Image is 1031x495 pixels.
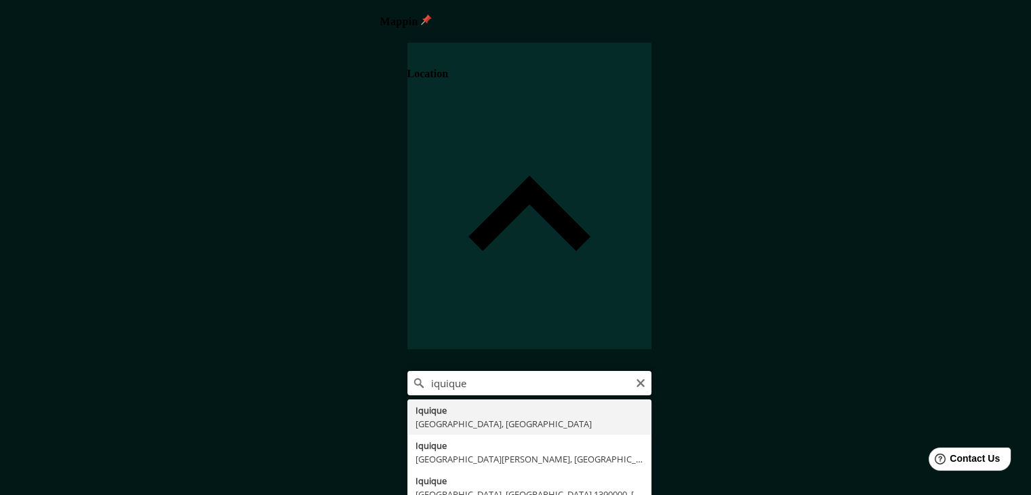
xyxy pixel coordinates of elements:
[416,439,643,452] div: Iquique
[416,452,643,466] div: [GEOGRAPHIC_DATA][PERSON_NAME], [GEOGRAPHIC_DATA] 1410000, [GEOGRAPHIC_DATA]
[635,376,646,389] button: Clear
[910,442,1016,480] iframe: Help widget launcher
[416,474,643,488] div: Iquique
[380,14,651,28] h4: Mappin
[416,403,643,417] div: Iquique
[407,371,651,395] input: Pick your city or area
[407,43,651,350] div: Location
[416,417,643,431] div: [GEOGRAPHIC_DATA], [GEOGRAPHIC_DATA]
[407,68,448,80] h4: Location
[421,14,432,25] img: pin-icon.png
